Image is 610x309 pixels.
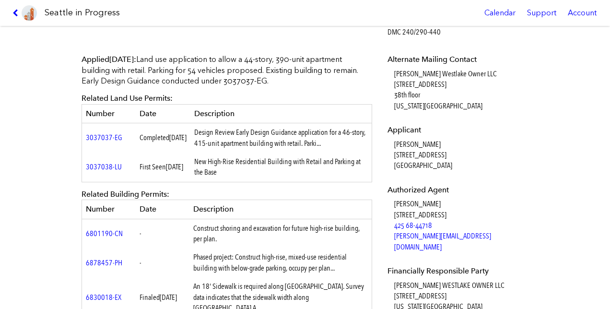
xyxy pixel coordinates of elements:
span: [DATE] [109,55,134,64]
a: 6801190-CN [86,229,123,238]
span: Related Land Use Permits: [82,94,173,103]
dt: Financially Responsible Party [387,266,526,276]
h1: Seattle in Progress [45,7,120,19]
img: favicon-96x96.png [22,5,37,21]
p: Land use application to allow a 44-story, 390-unit apartment building with retail. Parking for 54... [82,54,372,86]
dt: Alternate Mailing Contact [387,54,526,65]
td: Construct shoring and excavation for future high-rise building, per plan. [189,219,372,248]
th: Number [82,200,136,219]
th: Description [190,104,372,123]
a: 3037038-LU [86,162,122,171]
th: Date [136,104,190,123]
td: First Seen [136,153,190,182]
dt: Authorized Agent [387,185,526,195]
td: New High-Rise Residential Building with Retail and Parking at the Base [190,153,372,182]
span: DMC 240/290-440 [387,27,441,37]
th: Number [82,104,136,123]
td: Phased project: Construct high-rise, mixed-use residential building with below-grade parking, occ... [189,248,372,277]
td: - [136,219,189,248]
th: Description [189,200,372,219]
td: Design Review Early Design Guidance application for a 46-story, 415-unit apartment building with ... [190,123,372,153]
span: [DATE] [169,133,187,142]
a: 6878457-PH [86,258,122,267]
td: - [136,248,189,277]
a: [PERSON_NAME][EMAIL_ADDRESS][DOMAIN_NAME] [394,231,491,251]
a: 3037037-EG [86,133,122,142]
a: 425 68-44718 [394,221,432,230]
dd: [PERSON_NAME] [STREET_ADDRESS] [GEOGRAPHIC_DATA] [394,139,526,171]
span: [DATE] [166,162,183,171]
span: [DATE] [160,293,177,302]
dd: [PERSON_NAME] Westlake Owner LLC [STREET_ADDRESS] 38th floor [US_STATE][GEOGRAPHIC_DATA] [394,69,526,112]
dt: Applicant [387,125,526,135]
td: Completed [136,123,190,153]
span: Related Building Permits: [82,190,169,199]
dd: [PERSON_NAME] [STREET_ADDRESS] [394,199,526,252]
th: Date [136,200,189,219]
span: Applied : [82,55,136,64]
a: 6830018-EX [86,293,121,302]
